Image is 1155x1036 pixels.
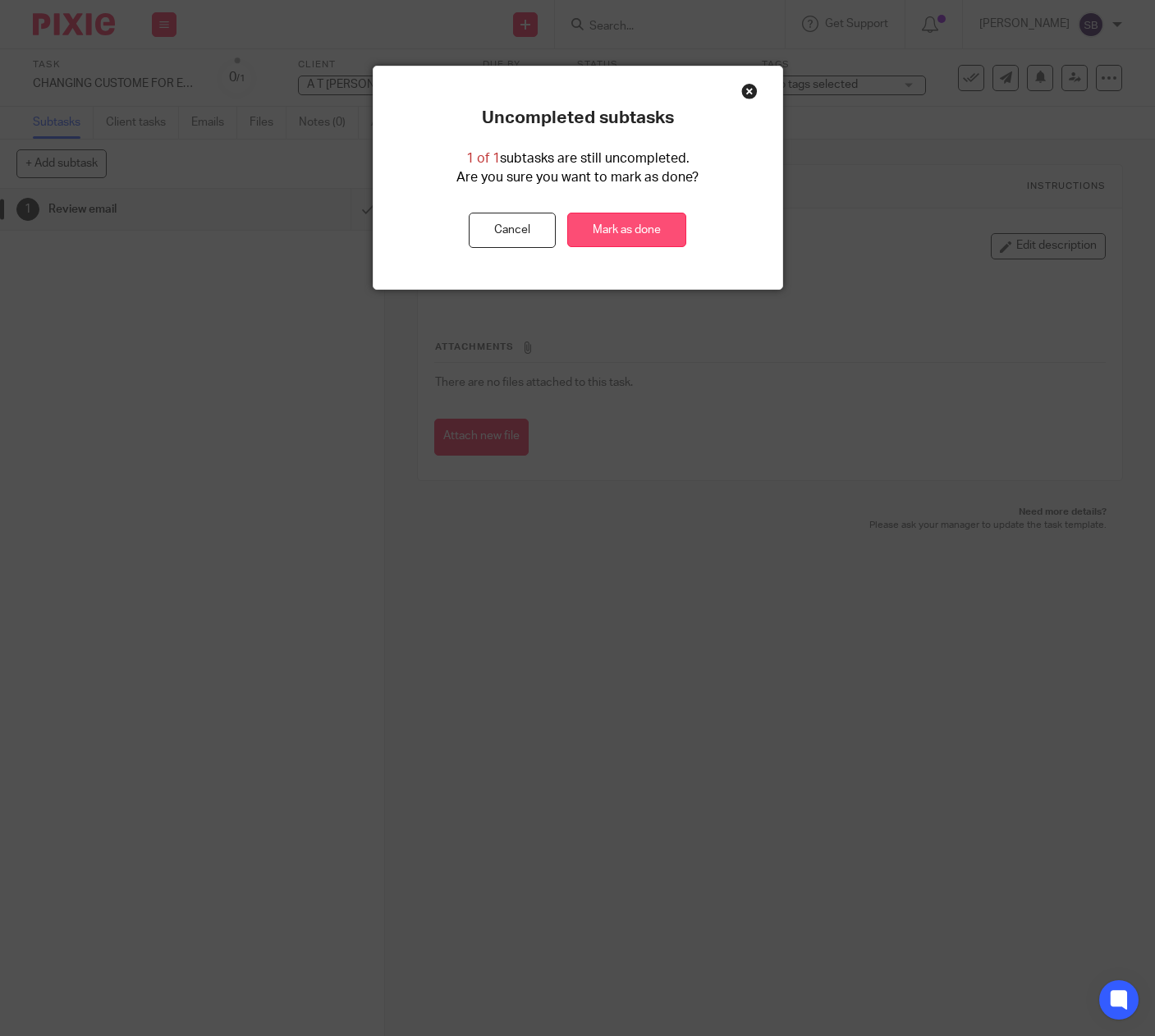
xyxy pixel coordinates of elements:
p: Uncompleted subtasks [482,108,674,129]
div: Close this dialog window [741,83,758,99]
p: Are you sure you want to mark as done? [456,168,699,187]
p: subtasks are still uncompleted. [466,149,690,168]
span: 1 of 1 [466,152,500,165]
a: Mark as done [567,213,686,248]
button: Cancel [469,213,556,248]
